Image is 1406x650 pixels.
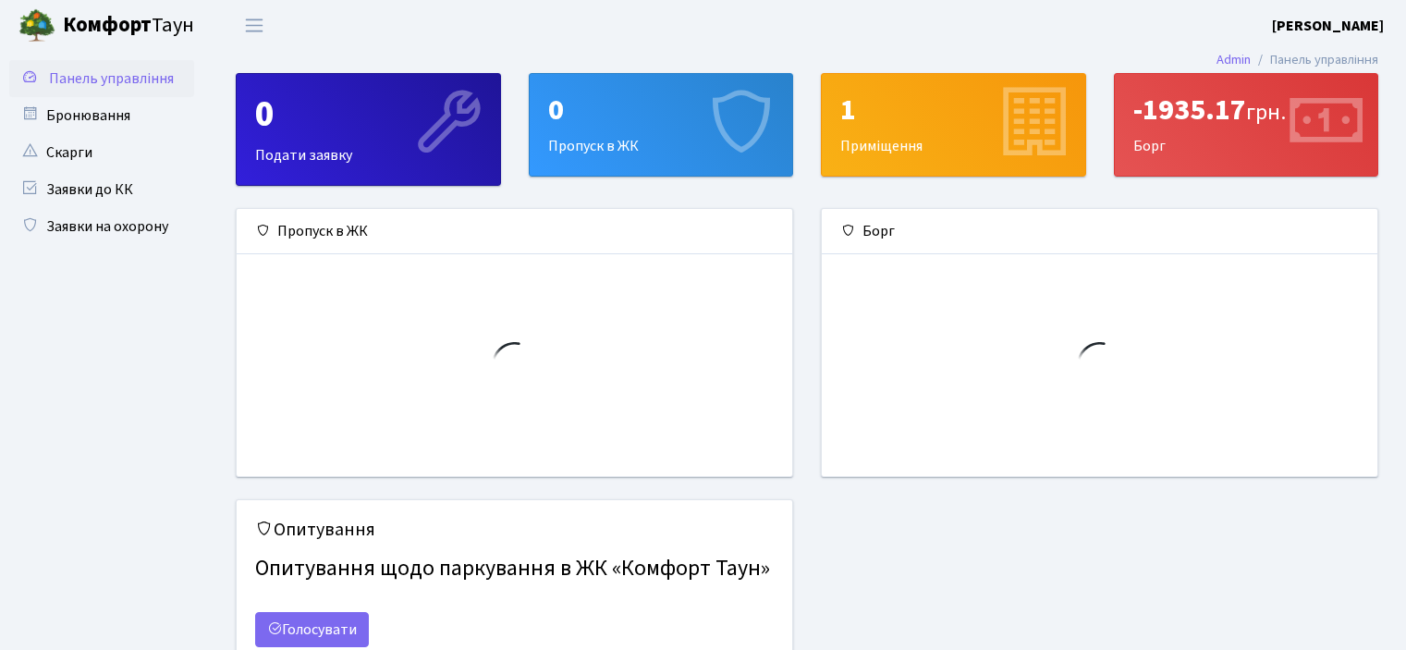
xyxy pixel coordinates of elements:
[18,7,55,44] img: logo.png
[1246,96,1286,129] span: грн.
[1216,50,1251,69] a: Admin
[840,92,1067,128] div: 1
[63,10,194,42] span: Таун
[548,92,775,128] div: 0
[9,134,194,171] a: Скарги
[231,10,277,41] button: Переключити навігацію
[237,209,792,254] div: Пропуск в ЖК
[821,73,1086,177] a: 1Приміщення
[9,60,194,97] a: Панель управління
[9,208,194,245] a: Заявки на охорону
[1133,92,1360,128] div: -1935.17
[1272,15,1384,37] a: [PERSON_NAME]
[9,171,194,208] a: Заявки до КК
[63,10,152,40] b: Комфорт
[1251,50,1378,70] li: Панель управління
[1115,74,1378,176] div: Борг
[255,519,774,541] h5: Опитування
[49,68,174,89] span: Панель управління
[822,74,1085,176] div: Приміщення
[237,74,500,185] div: Подати заявку
[1189,41,1406,80] nav: breadcrumb
[822,209,1377,254] div: Борг
[255,548,774,590] h4: Опитування щодо паркування в ЖК «Комфорт Таун»
[255,612,369,647] a: Голосувати
[9,97,194,134] a: Бронювання
[255,92,482,137] div: 0
[236,73,501,186] a: 0Подати заявку
[530,74,793,176] div: Пропуск в ЖК
[529,73,794,177] a: 0Пропуск в ЖК
[1272,16,1384,36] b: [PERSON_NAME]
